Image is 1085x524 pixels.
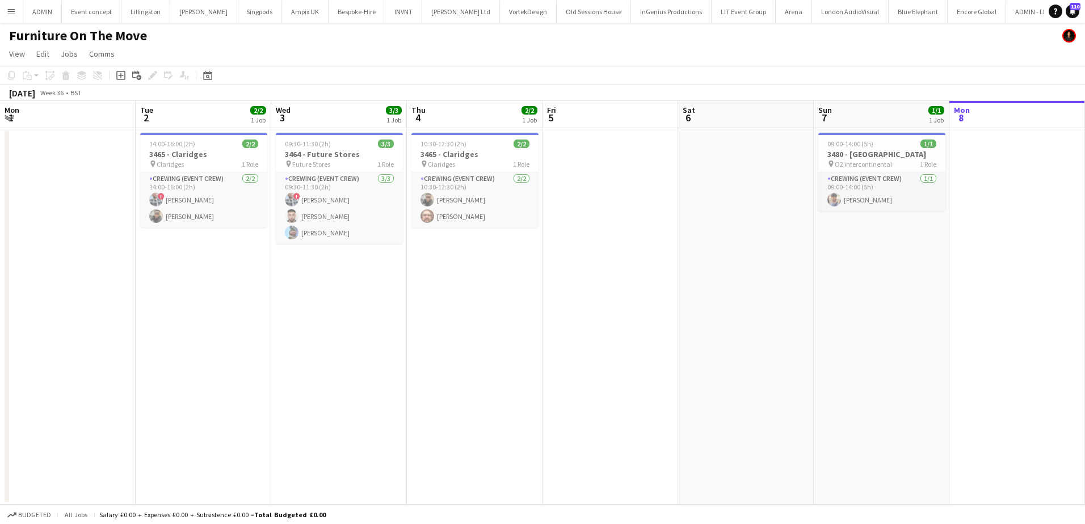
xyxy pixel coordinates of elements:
[420,140,466,148] span: 10:30-12:30 (2h)
[282,1,329,23] button: Ampix UK
[5,47,30,61] a: View
[386,116,401,124] div: 1 Job
[293,193,300,200] span: !
[6,509,53,521] button: Budgeted
[140,149,267,159] h3: 3465 - Claridges
[23,1,62,23] button: ADMIN
[712,1,776,23] button: LIT Event Group
[157,160,184,168] span: Claridges
[5,105,19,115] span: Mon
[276,133,403,244] app-job-card: 09:30-11:30 (2h)3/33464 - Future Stores Future Stores1 RoleCrewing (Event Crew)3/309:30-11:30 (2h...
[411,149,539,159] h3: 3465 - Claridges
[818,105,832,115] span: Sun
[56,47,82,61] a: Jobs
[681,111,695,124] span: 6
[513,160,529,168] span: 1 Role
[36,49,49,59] span: Edit
[9,49,25,59] span: View
[812,1,889,23] button: London AudioVisual
[428,160,455,168] span: Claridges
[818,172,945,211] app-card-role: Crewing (Event Crew)1/109:00-14:00 (5h)[PERSON_NAME]
[547,105,556,115] span: Fri
[817,111,832,124] span: 7
[140,133,267,227] app-job-card: 14:00-16:00 (2h)2/23465 - Claridges Claridges1 RoleCrewing (Event Crew)2/214:00-16:00 (2h)![PERSO...
[285,140,331,148] span: 09:30-11:30 (2h)
[545,111,556,124] span: 5
[835,160,892,168] span: O2 intercontinental
[99,510,326,519] div: Salary £0.00 + Expenses £0.00 + Subsistence £0.00 =
[3,111,19,124] span: 1
[158,193,165,200] span: !
[251,116,266,124] div: 1 Job
[522,106,537,115] span: 2/2
[62,510,90,519] span: All jobs
[377,160,394,168] span: 1 Role
[411,172,539,227] app-card-role: Crewing (Event Crew)2/210:30-12:30 (2h)[PERSON_NAME][PERSON_NAME]
[70,88,82,97] div: BST
[1070,3,1080,10] span: 110
[85,47,119,61] a: Comms
[37,88,66,97] span: Week 36
[32,47,54,61] a: Edit
[411,133,539,227] app-job-card: 10:30-12:30 (2h)2/23465 - Claridges Claridges1 RoleCrewing (Event Crew)2/210:30-12:30 (2h)[PERSON...
[1066,5,1079,18] a: 110
[329,1,385,23] button: Bespoke-Hire
[254,510,326,519] span: Total Budgeted £0.00
[170,1,237,23] button: [PERSON_NAME]
[274,111,291,124] span: 3
[683,105,695,115] span: Sat
[928,106,944,115] span: 1/1
[422,1,500,23] button: [PERSON_NAME] Ltd
[140,172,267,227] app-card-role: Crewing (Event Crew)2/214:00-16:00 (2h)![PERSON_NAME][PERSON_NAME]
[514,140,529,148] span: 2/2
[149,140,195,148] span: 14:00-16:00 (2h)
[140,105,153,115] span: Tue
[242,160,258,168] span: 1 Role
[378,140,394,148] span: 3/3
[952,111,970,124] span: 8
[385,1,422,23] button: INVNT
[89,49,115,59] span: Comms
[9,27,147,44] h1: Furniture On The Move
[776,1,812,23] button: Arena
[920,140,936,148] span: 1/1
[827,140,873,148] span: 09:00-14:00 (5h)
[386,106,402,115] span: 3/3
[920,160,936,168] span: 1 Role
[237,1,282,23] button: Singpods
[411,105,426,115] span: Thu
[631,1,712,23] button: InGenius Productions
[18,511,51,519] span: Budgeted
[818,133,945,211] app-job-card: 09:00-14:00 (5h)1/13480 - [GEOGRAPHIC_DATA] O2 intercontinental1 RoleCrewing (Event Crew)1/109:00...
[292,160,330,168] span: Future Stores
[62,1,121,23] button: Event concept
[522,116,537,124] div: 1 Job
[276,149,403,159] h3: 3464 - Future Stores
[276,105,291,115] span: Wed
[242,140,258,148] span: 2/2
[500,1,557,23] button: VortekDesign
[557,1,631,23] button: Old Sessions House
[889,1,948,23] button: Blue Elephant
[948,1,1006,23] button: Encore Global
[276,172,403,244] app-card-role: Crewing (Event Crew)3/309:30-11:30 (2h)![PERSON_NAME][PERSON_NAME][PERSON_NAME]
[954,105,970,115] span: Mon
[138,111,153,124] span: 2
[818,149,945,159] h3: 3480 - [GEOGRAPHIC_DATA]
[1062,29,1076,43] app-user-avatar: Ash Grimmer
[61,49,78,59] span: Jobs
[1006,1,1067,23] button: ADMIN - LEAVE
[9,87,35,99] div: [DATE]
[121,1,170,23] button: Lillingston
[929,116,944,124] div: 1 Job
[250,106,266,115] span: 2/2
[410,111,426,124] span: 4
